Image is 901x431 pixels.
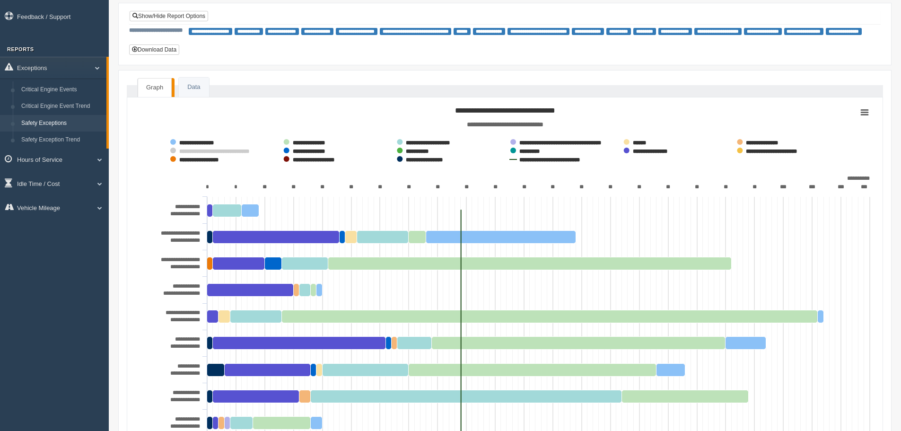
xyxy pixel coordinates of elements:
a: Show/Hide Report Options [130,11,208,21]
a: Graph [138,78,172,97]
a: Safety Exception Trend [17,132,106,149]
button: Download Data [129,44,179,55]
a: Data [179,78,209,97]
a: Critical Engine Events [17,81,106,98]
a: Critical Engine Event Trend [17,98,106,115]
a: Safety Exceptions [17,115,106,132]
